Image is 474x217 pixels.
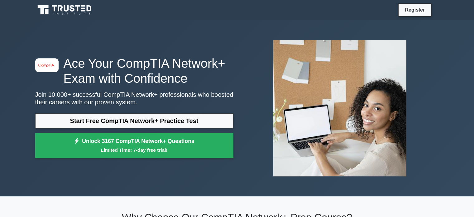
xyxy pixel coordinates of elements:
[35,133,233,158] a: Unlock 3167 CompTIA Network+ QuestionsLimited Time: 7-day free trial!
[43,146,226,154] small: Limited Time: 7-day free trial!
[35,113,233,128] a: Start Free CompTIA Network+ Practice Test
[35,56,233,86] h1: Ace Your CompTIA Network+ Exam with Confidence
[401,6,429,14] a: Register
[35,91,233,106] p: Join 10,000+ successful CompTIA Network+ professionals who boosted their careers with our proven ...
